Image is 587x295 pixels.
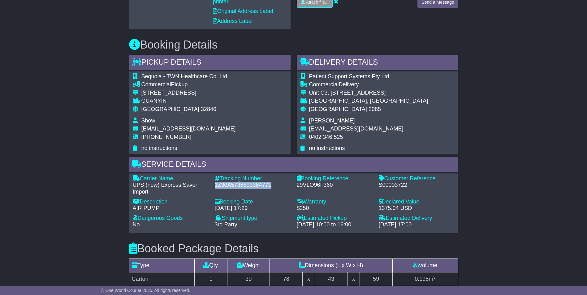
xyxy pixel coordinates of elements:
span: 32846 [201,106,216,112]
div: [GEOGRAPHIC_DATA], [GEOGRAPHIC_DATA] [309,98,428,105]
div: UPS (new) Express Saver Import [133,182,209,195]
div: 1Z30A5738699384771 [215,182,291,189]
div: Unit C3, [STREET_ADDRESS] [309,90,428,96]
span: No [133,221,140,228]
span: [EMAIL_ADDRESS][DOMAIN_NAME] [141,126,236,132]
div: Pickup [141,81,236,88]
h3: Booking Details [129,39,458,51]
div: [STREET_ADDRESS] [141,90,236,96]
td: 78 [270,272,303,286]
span: Commercial [309,81,339,88]
div: Estimated Delivery [379,215,455,222]
a: Address Label [213,18,253,24]
td: Qty. [195,259,227,272]
div: Dangerous Goods [133,215,209,222]
div: Shipment type [215,215,291,222]
span: 2085 [369,106,381,112]
span: Show [141,118,155,124]
div: S00003722 [379,182,455,189]
sup: 3 [433,275,436,280]
div: $250 [297,205,373,212]
div: Warranty [297,199,373,205]
div: Booking Reference [297,175,373,182]
div: Service Details [129,157,458,173]
span: [GEOGRAPHIC_DATA] [141,106,199,112]
div: AIR PUMP [133,205,209,212]
div: [DATE] 10:00 to 16:00 [297,221,373,228]
div: Declared Value [379,199,455,205]
td: Weight [227,259,270,272]
span: no instructions [141,145,177,151]
span: 3rd Party [215,221,237,228]
div: [DATE] 17:29 [215,205,291,212]
div: 29VLO96F360 [297,182,373,189]
div: Carrier Name [133,175,209,182]
span: Patient Support Systems Pty Ltd [309,73,389,79]
td: 30 [227,272,270,286]
td: Dimensions (L x W x H) [270,259,392,272]
td: 59 [360,272,392,286]
span: Commercial [141,81,171,88]
div: [DATE] 17:00 [379,221,455,228]
td: 1 [195,272,227,286]
span: [PHONE_NUMBER] [141,134,192,140]
td: Volume [392,259,458,272]
span: [PERSON_NAME] [309,118,355,124]
span: 0.198 [415,276,429,282]
div: Booking Date [215,199,291,205]
span: © One World Courier 2025. All rights reserved. [101,288,190,293]
div: 1375.04 USD [379,205,455,212]
span: [EMAIL_ADDRESS][DOMAIN_NAME] [309,126,404,132]
td: 43 [315,272,347,286]
span: no instructions [309,145,345,151]
h3: Booked Package Details [129,242,458,255]
div: Pickup Details [129,55,291,71]
span: 0402 346 525 [309,134,343,140]
div: Delivery Details [297,55,458,71]
a: Original Address Label [213,8,273,14]
span: [GEOGRAPHIC_DATA] [309,106,367,112]
td: Carton [129,272,195,286]
td: x [347,272,360,286]
span: Sequoia - TWN Healthcare Co. Ltd [141,73,227,79]
div: GUANYIN [141,98,236,105]
div: Customer Reference [379,175,455,182]
td: Type [129,259,195,272]
div: Description [133,199,209,205]
td: x [303,272,315,286]
div: Delivery [309,81,428,88]
div: Estimated Pickup [297,215,373,222]
div: Tracking Number [215,175,291,182]
td: m [392,272,458,286]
